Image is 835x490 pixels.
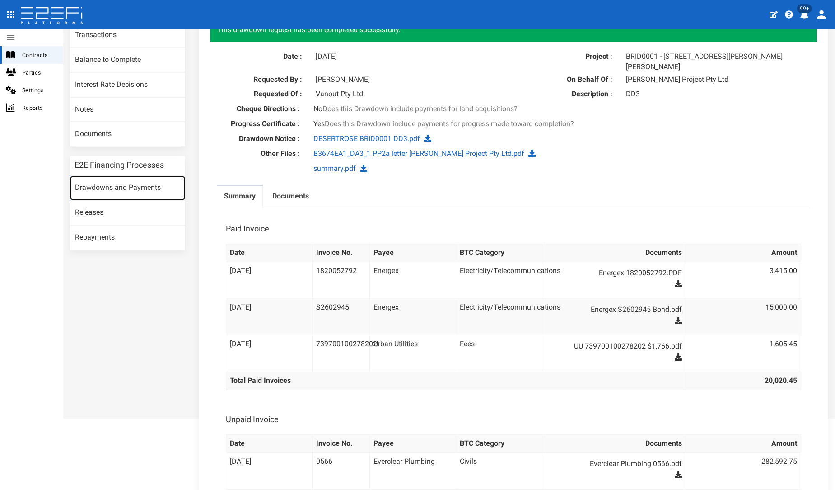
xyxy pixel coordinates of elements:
[555,266,682,280] a: Energex 1820052792.PDF
[456,244,542,262] th: BTC Category
[456,452,542,489] td: Civils
[619,52,817,72] div: BRID0001 - [STREET_ADDRESS][PERSON_NAME][PERSON_NAME]
[370,299,456,335] td: Energex
[456,262,542,299] td: Electricity/Telecommunications
[555,302,682,317] a: Energex S2602945 Bond.pdf
[686,434,801,452] th: Amount
[542,434,686,452] th: Documents
[456,335,542,372] td: Fees
[686,244,801,262] th: Amount
[686,372,801,390] th: 20,020.45
[309,89,507,99] div: Vanout Pty Ltd
[203,134,307,144] label: Drawdown Notice :
[226,299,312,335] td: [DATE]
[272,191,309,202] label: Documents
[370,262,456,299] td: Energex
[686,452,801,489] td: 282,592.75
[203,119,307,129] label: Progress Certificate :
[555,339,682,353] a: UU 739700100278202 $1,766.pdf
[22,50,56,60] span: Contracts
[325,119,574,128] span: Does this Drawdown include payments for progress made toward completion?
[210,89,309,99] label: Requested Of :
[619,89,817,99] div: DD3
[312,452,369,489] td: 0566
[322,104,518,113] span: Does this Drawdown include payments for land acquisitions?
[226,262,312,299] td: [DATE]
[70,176,185,200] a: Drawdowns and Payments
[22,103,56,113] span: Reports
[686,299,801,335] td: 15,000.00
[224,191,256,202] label: Summary
[555,457,682,471] a: Everclear Plumbing 0566.pdf
[70,73,185,97] a: Interest Rate Decisions
[70,122,185,146] a: Documents
[313,134,420,143] a: DESERTROSE BRID0001 DD3.pdf
[226,335,312,372] td: [DATE]
[686,262,801,299] td: 3,415.00
[265,186,316,209] a: Documents
[370,335,456,372] td: Urban Utilities
[70,48,185,72] a: Balance to Complete
[313,164,356,173] a: summary.pdf
[203,104,307,114] label: Cheque Directions :
[370,452,456,489] td: Everclear Plumbing
[520,89,619,99] label: Description :
[520,52,619,62] label: Project :
[226,372,686,390] th: Total Paid Invoices
[22,85,56,95] span: Settings
[307,104,720,114] div: No
[75,161,164,169] h3: E2E Financing Processes
[226,452,312,489] td: [DATE]
[686,335,801,372] td: 1,605.45
[619,75,817,85] div: [PERSON_NAME] Project Pty Ltd
[203,149,307,159] label: Other Files :
[312,299,369,335] td: S2602945
[456,299,542,335] td: Electricity/Telecommunications
[70,226,185,250] a: Repayments
[210,75,309,85] label: Requested By :
[309,75,507,85] div: [PERSON_NAME]
[217,186,263,209] a: Summary
[226,434,312,452] th: Date
[312,244,369,262] th: Invoice No.
[309,52,507,62] div: [DATE]
[210,52,309,62] label: Date :
[307,119,720,129] div: Yes
[370,434,456,452] th: Payee
[370,244,456,262] th: Payee
[542,244,686,262] th: Documents
[313,149,524,158] a: B3674EA1_DA3_1 PP2a letter [PERSON_NAME] Project Pty Ltd.pdf
[226,244,312,262] th: Date
[70,98,185,122] a: Notes
[226,415,279,424] h3: Unpaid Invoice
[312,434,369,452] th: Invoice No.
[520,75,619,85] label: On Behalf Of :
[456,434,542,452] th: BTC Category
[312,262,369,299] td: 1820052792
[226,225,269,233] h3: Paid Invoice
[70,201,185,225] a: Releases
[22,67,56,78] span: Parties
[70,23,185,47] a: Transactions
[312,335,369,372] td: 739700100278202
